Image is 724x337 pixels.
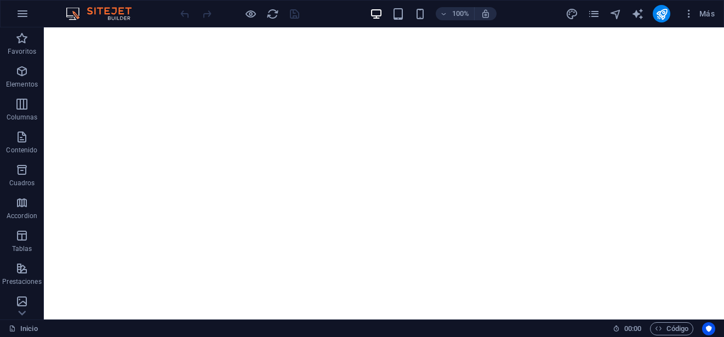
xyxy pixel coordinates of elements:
[653,5,670,22] button: publish
[631,7,644,20] button: text_generator
[7,212,37,220] p: Accordion
[679,5,719,22] button: Más
[63,7,145,20] img: Editor Logo
[12,244,32,253] p: Tablas
[452,7,470,20] h6: 100%
[588,8,600,20] i: Páginas (Ctrl+Alt+S)
[609,8,622,20] i: Navegador
[632,324,634,333] span: :
[6,146,37,155] p: Contenido
[6,80,38,89] p: Elementos
[609,7,622,20] button: navigator
[2,277,41,286] p: Prestaciones
[655,322,688,335] span: Código
[9,322,38,335] a: Haz clic para cancelar la selección y doble clic para abrir páginas
[436,7,475,20] button: 100%
[613,322,642,335] h6: Tiempo de la sesión
[7,113,38,122] p: Columnas
[683,8,715,19] span: Más
[9,179,35,187] p: Cuadros
[631,8,644,20] i: AI Writer
[481,9,491,19] i: Al redimensionar, ajustar el nivel de zoom automáticamente para ajustarse al dispositivo elegido.
[566,8,578,20] i: Diseño (Ctrl+Alt+Y)
[655,8,668,20] i: Publicar
[8,47,36,56] p: Favoritos
[624,322,641,335] span: 00 00
[587,7,600,20] button: pages
[650,322,693,335] button: Código
[702,322,715,335] button: Usercentrics
[565,7,578,20] button: design
[266,7,279,20] button: reload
